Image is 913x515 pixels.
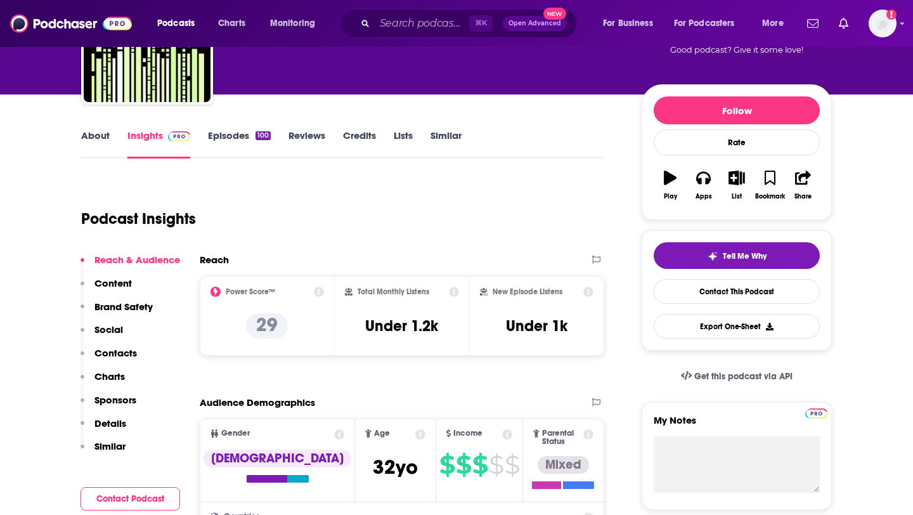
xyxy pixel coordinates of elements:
p: Contacts [94,347,137,359]
div: Search podcasts, credits, & more... [352,9,590,38]
button: Charts [81,370,125,394]
a: Charts [210,13,253,34]
a: About [81,129,110,159]
button: Bookmark [753,162,786,208]
button: tell me why sparkleTell Me Why [654,242,820,269]
span: Age [374,429,390,438]
h2: Total Monthly Listens [358,287,429,296]
span: For Business [603,15,653,32]
a: Similar [431,129,462,159]
button: Play [654,162,687,208]
button: Open AdvancedNew [503,16,567,31]
span: For Podcasters [674,15,735,32]
p: Brand Safety [94,301,153,313]
span: Logged in as elliesachs09 [869,10,897,37]
button: Contact Podcast [81,487,180,511]
div: Rate [654,129,820,155]
a: Show notifications dropdown [834,13,853,34]
img: tell me why sparkle [708,251,718,261]
img: Podchaser Pro [805,408,827,419]
button: open menu [666,13,753,34]
div: List [732,193,742,200]
span: Podcasts [157,15,195,32]
a: Credits [343,129,376,159]
button: Apps [687,162,720,208]
span: Income [453,429,482,438]
div: [DEMOGRAPHIC_DATA] [204,450,351,467]
span: ⌘ K [469,15,493,32]
p: Charts [94,370,125,382]
button: Similar [81,440,126,464]
button: Brand Safety [81,301,153,324]
p: 29 [246,313,288,339]
a: Episodes100 [208,129,271,159]
span: Open Advanced [508,20,561,27]
button: open menu [148,13,211,34]
span: Tell Me Why [723,251,767,261]
button: Show profile menu [869,10,897,37]
span: $ [489,455,503,475]
button: open menu [261,13,332,34]
button: open menu [594,13,669,34]
a: Reviews [288,129,325,159]
span: $ [456,455,471,475]
button: Contacts [81,347,137,370]
label: My Notes [654,414,820,436]
a: Contact This Podcast [654,279,820,304]
img: User Profile [869,10,897,37]
span: $ [505,455,519,475]
div: Mixed [538,456,589,474]
span: New [543,8,566,20]
span: Good podcast? Give it some love! [670,45,803,55]
button: Reach & Audience [81,254,180,277]
div: Apps [696,193,712,200]
img: Podchaser - Follow, Share and Rate Podcasts [10,11,132,36]
a: InsightsPodchaser Pro [127,129,190,159]
span: More [762,15,784,32]
h2: Power Score™ [226,287,275,296]
span: $ [439,455,455,475]
div: Bookmark [755,193,785,200]
span: Monitoring [270,15,315,32]
div: 100 [256,131,271,140]
span: Get this podcast via API [694,371,793,382]
h3: Under 1k [506,316,567,336]
a: Pro website [805,407,827,419]
button: Follow [654,96,820,124]
a: Lists [394,129,413,159]
h2: New Episode Listens [493,287,562,296]
span: Gender [221,429,250,438]
button: open menu [753,13,800,34]
button: List [720,162,753,208]
p: Sponsors [94,394,136,406]
h2: Audience Demographics [200,396,315,408]
img: Podchaser Pro [168,131,190,141]
button: Details [81,417,126,441]
p: Details [94,417,126,429]
h1: Podcast Insights [81,209,196,228]
button: Sponsors [81,394,136,417]
div: Share [794,193,812,200]
div: Play [664,193,677,200]
span: 32 yo [373,455,418,479]
button: Export One-Sheet [654,314,820,339]
p: Reach & Audience [94,254,180,266]
button: Social [81,323,123,347]
button: Content [81,277,132,301]
input: Search podcasts, credits, & more... [375,13,469,34]
button: Share [787,162,820,208]
svg: Add a profile image [886,10,897,20]
a: Show notifications dropdown [802,13,824,34]
h3: Under 1.2k [365,316,438,336]
h2: Reach [200,254,229,266]
span: Charts [218,15,245,32]
a: Get this podcast via API [671,361,803,392]
p: Similar [94,440,126,452]
span: $ [472,455,488,475]
span: Parental Status [542,429,581,446]
p: Content [94,277,132,289]
p: Social [94,323,123,336]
